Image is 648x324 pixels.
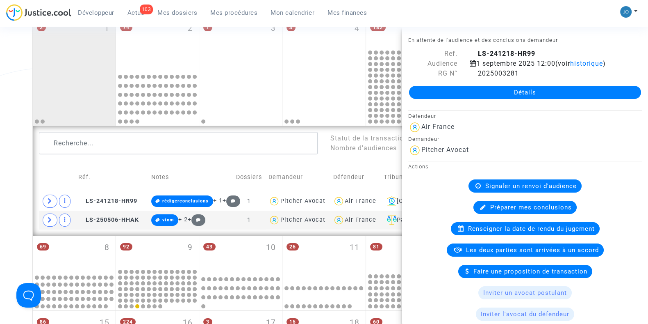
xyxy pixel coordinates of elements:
[282,16,365,70] div: jeudi septembre 4, 3 events, click to expand
[408,144,421,157] img: icon-user.svg
[271,9,314,16] span: Mon calendrier
[470,69,519,77] span: 2025003281
[478,50,535,57] b: LS-241218-HR99
[485,182,577,190] span: Signaler un renvoi d'audience
[199,236,282,272] div: mercredi septembre 10, 43 events, click to expand
[327,9,367,16] span: Mes finances
[555,60,606,67] span: (voir )
[148,163,233,192] td: Notes
[6,4,71,21] img: jc-logo.svg
[266,163,330,192] td: Demandeur
[408,113,436,119] small: Défendeur
[233,163,266,192] td: Dossiers
[280,198,325,205] div: Pitcher Avocat
[151,7,204,19] a: Mes dossiers
[408,163,429,170] small: Actions
[223,197,240,204] span: +
[188,23,193,34] span: 2
[271,23,276,34] span: 3
[268,214,280,226] img: icon-user.svg
[355,23,359,34] span: 4
[370,243,382,250] span: 81
[402,69,464,78] div: RG N°
[409,86,641,99] a: Détails
[268,195,280,207] img: icon-user.svg
[370,24,386,31] span: 182
[33,236,116,272] div: lundi septembre 8, 69 events, click to expand
[75,163,148,192] td: Réf.
[466,246,599,254] span: Les deux parties sont arrivées à un accord
[33,16,116,70] div: lundi septembre 1, 2 events, click to expand
[333,195,345,207] img: icon-user.svg
[483,289,567,296] span: Inviter un avocat postulant
[421,146,469,154] div: Pitcher Avocat
[282,236,365,272] div: jeudi septembre 11, 26 events, click to expand
[481,310,569,318] span: Inviter l'avocat du défendeur
[286,243,299,250] span: 26
[384,196,463,206] div: [GEOGRAPHIC_DATA]
[490,204,572,211] span: Préparer mes conclusions
[120,243,132,250] span: 92
[23,13,40,20] div: v 4.0.25
[93,48,100,54] img: tab_keywords_by_traffic_grey.svg
[408,37,558,43] small: En attente de l'audience et des conclusions demandeur
[199,16,282,70] div: mercredi septembre 3, One event, click to expand
[121,7,151,19] a: 103Actus
[116,236,199,268] div: mardi septembre 9, 92 events, click to expand
[366,16,449,48] div: vendredi septembre 5, 182 events, click to expand
[37,24,46,31] span: 2
[233,211,266,230] td: 1
[204,7,264,19] a: Mes procédures
[330,134,407,142] span: Statut de la transaction
[178,216,188,223] span: + 2
[188,242,193,254] span: 9
[203,24,212,31] span: 1
[330,144,396,152] span: Nombre d'audiences
[381,163,466,192] td: Tribunal
[120,24,132,31] span: 74
[105,23,109,34] span: 1
[402,49,464,59] div: Ref.
[280,216,325,223] div: Pitcher Avocat
[366,236,449,272] div: vendredi septembre 12, 81 events, click to expand
[345,198,376,205] div: Air France
[387,196,397,206] img: icon-banque.svg
[421,123,455,131] div: Air France
[78,9,114,16] span: Développeur
[213,197,223,204] span: + 1
[384,215,463,225] div: Pau
[387,215,397,225] img: icon-faciliter-sm.svg
[37,243,49,250] span: 69
[408,121,421,134] img: icon-user.svg
[408,136,439,142] small: Demandeur
[333,214,345,226] img: icon-user.svg
[345,216,376,223] div: Air France
[203,243,216,250] span: 43
[402,59,464,69] div: Audience
[570,60,603,67] span: historique
[321,7,373,19] a: Mes finances
[71,7,121,19] a: Développeur
[13,21,20,28] img: website_grey.svg
[188,216,205,223] span: +
[13,13,20,20] img: logo_orange.svg
[33,48,40,54] img: tab_domain_overview_orange.svg
[233,192,266,211] td: 1
[42,48,63,54] div: Domaine
[78,216,139,223] span: LS-250506-HHAK
[102,48,125,54] div: Mots-clés
[210,9,257,16] span: Mes procédures
[16,283,41,308] iframe: Help Scout Beacon - Open
[105,242,109,254] span: 8
[162,198,209,204] span: rédigerconclusions
[350,242,359,254] span: 11
[140,5,153,14] div: 103
[21,21,93,28] div: Domaine: [DOMAIN_NAME]
[157,9,197,16] span: Mes dossiers
[78,198,137,205] span: LS-241218-HR99
[127,9,145,16] span: Actus
[286,24,296,31] span: 3
[162,217,174,223] span: vtom
[473,268,587,275] span: Faire une proposition de transaction
[620,6,632,18] img: 45a793c8596a0d21866ab9c5374b5e4b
